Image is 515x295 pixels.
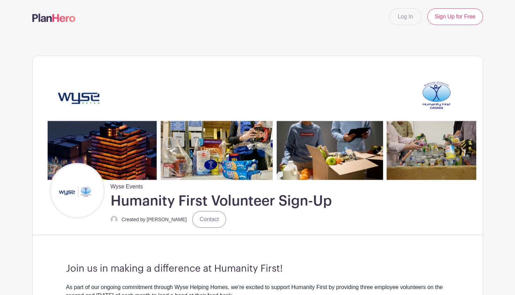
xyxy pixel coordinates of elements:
img: default-ce2991bfa6775e67f084385cd625a349d9dcbb7a52a09fb2fda1e96e2d18dcdb.png [111,216,118,223]
img: Untitled%20design%20(22).png [51,165,103,217]
a: Sign Up for Free [427,8,483,25]
h3: Join us in making a difference at Humanity First! [66,263,449,275]
h1: Humanity First Volunteer Sign-Up [111,192,332,210]
a: Contact [192,211,226,228]
small: Created by [PERSON_NAME] [122,217,187,222]
a: Log In [389,8,422,25]
span: Wyse Events [111,180,143,191]
img: logo-507f7623f17ff9eddc593b1ce0a138ce2505c220e1c5a4e2b4648c50719b7d32.svg [32,14,75,22]
img: Untitled%20(2790%20x%20600%20px)%20(12).png [33,56,483,180]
